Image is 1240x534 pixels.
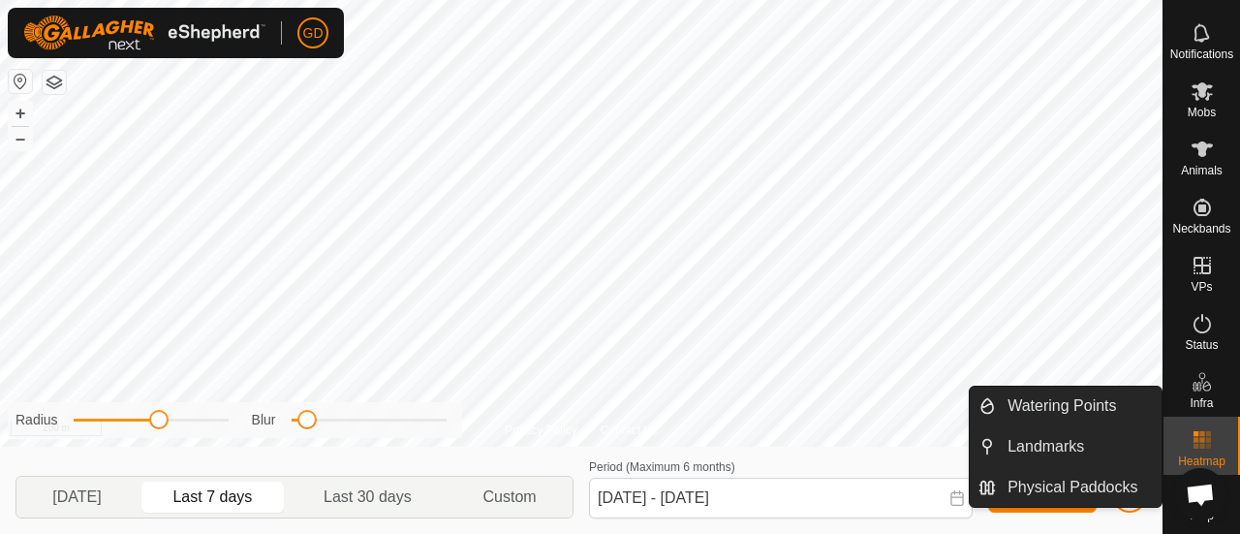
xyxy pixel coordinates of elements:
[601,422,658,439] a: Contact Us
[996,427,1162,466] a: Landmarks
[505,422,577,439] a: Privacy Policy
[589,460,735,474] label: Period (Maximum 6 months)
[483,486,537,509] span: Custom
[1007,435,1084,458] span: Landmarks
[9,102,32,125] button: +
[970,468,1162,507] li: Physical Paddocks
[324,486,412,509] span: Last 30 days
[303,23,324,44] span: GD
[1163,475,1240,529] a: Help
[1185,339,1218,351] span: Status
[9,70,32,93] button: Reset Map
[1190,510,1214,521] span: Help
[1181,165,1223,176] span: Animals
[996,387,1162,425] a: Watering Points
[52,486,101,509] span: [DATE]
[1188,107,1216,118] span: Mobs
[1174,468,1226,520] div: Open chat
[43,71,66,94] button: Map Layers
[172,486,252,509] span: Last 7 days
[1007,476,1137,499] span: Physical Paddocks
[1191,281,1212,293] span: VPs
[1172,223,1230,235] span: Neckbands
[970,387,1162,425] li: Watering Points
[9,127,32,150] button: –
[1190,397,1213,409] span: Infra
[1170,48,1233,60] span: Notifications
[1007,394,1116,418] span: Watering Points
[15,410,58,430] label: Radius
[1178,455,1225,467] span: Heatmap
[252,410,276,430] label: Blur
[970,427,1162,466] li: Landmarks
[23,16,265,50] img: Gallagher Logo
[996,468,1162,507] a: Physical Paddocks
